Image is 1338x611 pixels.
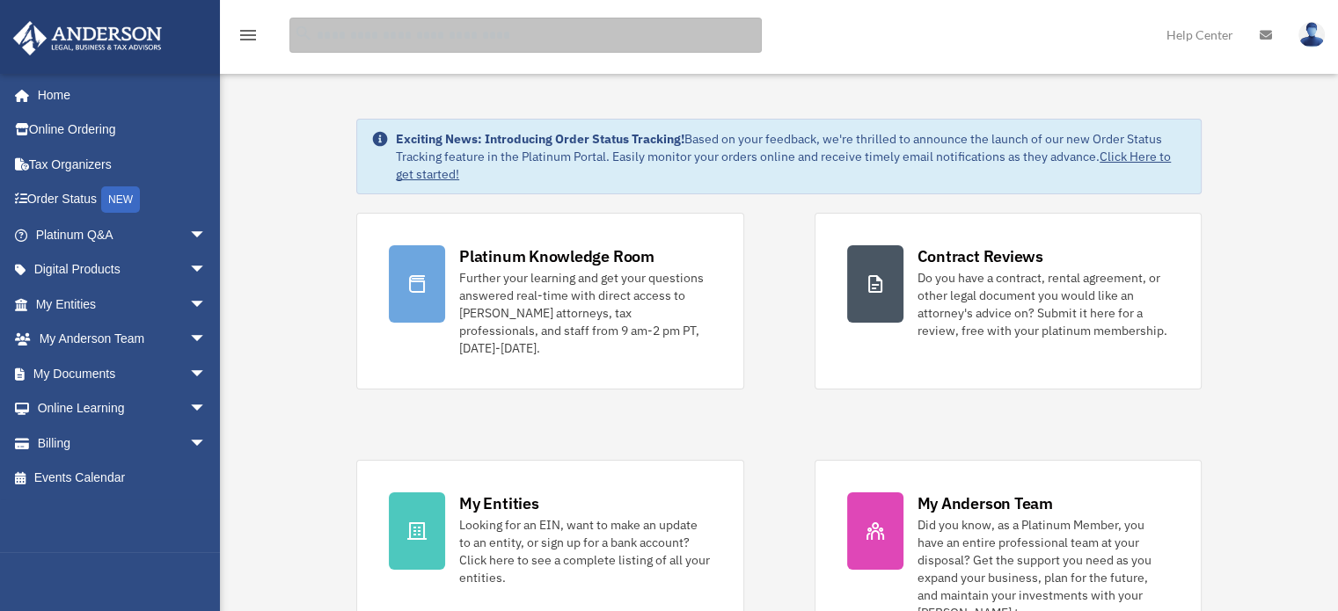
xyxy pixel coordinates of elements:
span: arrow_drop_down [189,252,224,288]
i: search [294,24,313,43]
a: Online Learningarrow_drop_down [12,391,233,426]
span: arrow_drop_down [189,426,224,462]
a: Events Calendar [12,461,233,496]
span: arrow_drop_down [189,217,224,253]
a: Platinum Q&Aarrow_drop_down [12,217,233,252]
a: Billingarrow_drop_down [12,426,233,461]
a: menu [238,31,259,46]
a: Click Here to get started! [396,149,1171,182]
div: Further your learning and get your questions answered real-time with direct access to [PERSON_NAM... [459,269,711,357]
div: Contract Reviews [918,245,1043,267]
div: Do you have a contract, rental agreement, or other legal document you would like an attorney's ad... [918,269,1169,339]
a: My Documentsarrow_drop_down [12,356,233,391]
div: Platinum Knowledge Room [459,245,654,267]
span: arrow_drop_down [189,322,224,358]
div: My Entities [459,492,538,514]
a: Order StatusNEW [12,182,233,218]
span: arrow_drop_down [189,356,224,392]
img: User Pic [1298,22,1325,47]
a: My Entitiesarrow_drop_down [12,287,233,322]
a: Digital Productsarrow_drop_down [12,252,233,287]
a: Online Ordering [12,113,233,148]
div: Looking for an EIN, want to make an update to an entity, or sign up for a bank account? Click her... [459,516,711,586]
a: Platinum Knowledge Room Further your learning and get your questions answered real-time with dire... [356,213,743,389]
strong: Exciting News: Introducing Order Status Tracking! [396,131,684,147]
div: My Anderson Team [918,492,1053,514]
a: Tax Organizers [12,147,233,182]
div: Based on your feedback, we're thrilled to announce the launch of our new Order Status Tracking fe... [396,130,1187,183]
a: My Anderson Teamarrow_drop_down [12,322,233,357]
a: Home [12,77,224,113]
a: Contract Reviews Do you have a contract, rental agreement, or other legal document you would like... [815,213,1202,389]
span: arrow_drop_down [189,287,224,323]
span: arrow_drop_down [189,391,224,427]
img: Anderson Advisors Platinum Portal [8,21,167,55]
i: menu [238,25,259,46]
div: NEW [101,186,140,213]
